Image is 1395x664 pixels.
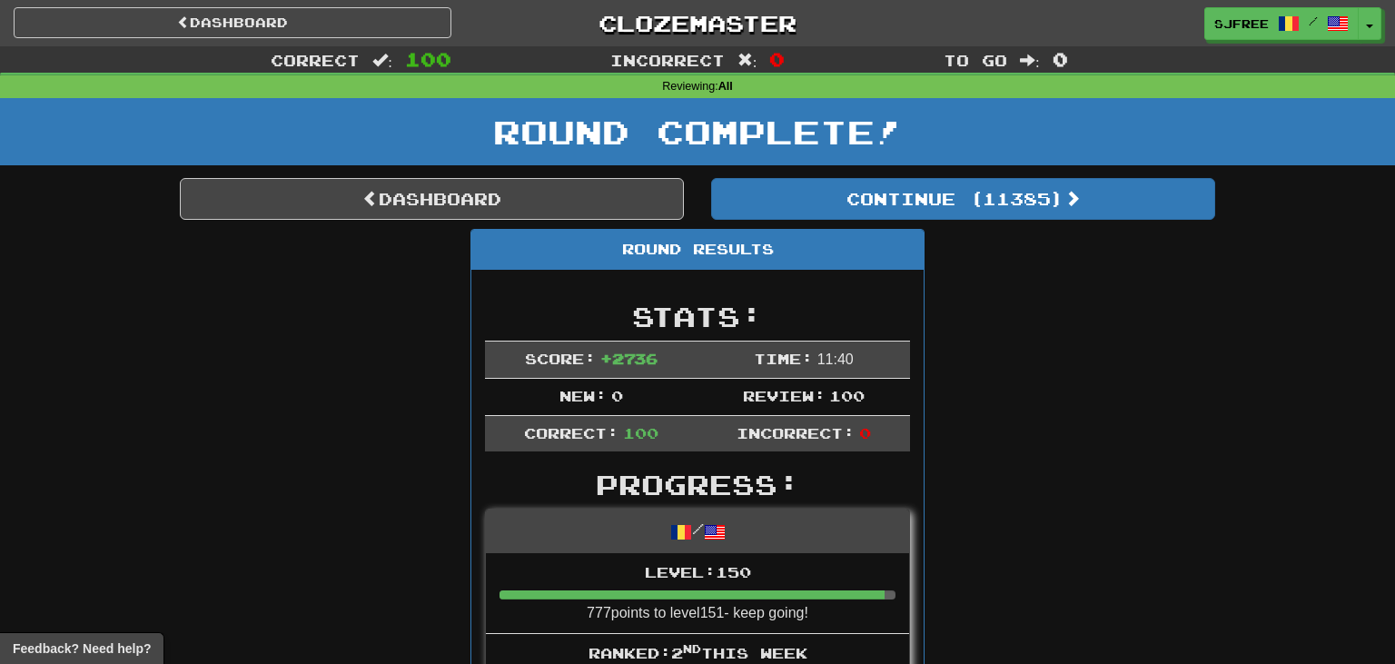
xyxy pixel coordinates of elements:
span: To go [944,51,1007,69]
span: 100 [829,387,865,404]
span: 100 [623,424,658,441]
span: / [1309,15,1318,27]
a: Dashboard [180,178,684,220]
span: 11 : 40 [817,352,854,367]
a: sjfree / [1204,7,1359,40]
span: sjfree [1214,15,1269,32]
span: : [372,53,392,68]
span: Ranked: 2 this week [589,644,807,661]
sup: nd [683,642,701,655]
span: 0 [1053,48,1068,70]
h2: Progress: [485,470,910,500]
strong: All [718,80,733,93]
span: Correct [271,51,360,69]
button: Continue (11385) [711,178,1215,220]
span: Correct: [524,424,618,441]
span: New: [559,387,607,404]
span: + 2736 [600,350,658,367]
li: 777 points to level 151 - keep going! [486,553,909,635]
div: / [486,510,909,552]
a: Dashboard [14,7,451,38]
span: Incorrect: [737,424,855,441]
span: 0 [769,48,785,70]
h1: Round Complete! [6,114,1389,150]
span: : [737,53,757,68]
span: Open feedback widget [13,639,151,658]
span: Incorrect [610,51,725,69]
span: 0 [859,424,871,441]
span: : [1020,53,1040,68]
span: Time: [754,350,813,367]
span: Score: [525,350,596,367]
span: Review: [743,387,826,404]
span: 100 [405,48,451,70]
span: 0 [611,387,623,404]
span: Level: 150 [645,563,751,580]
div: Round Results [471,230,924,270]
a: Clozemaster [479,7,916,39]
h2: Stats: [485,302,910,332]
